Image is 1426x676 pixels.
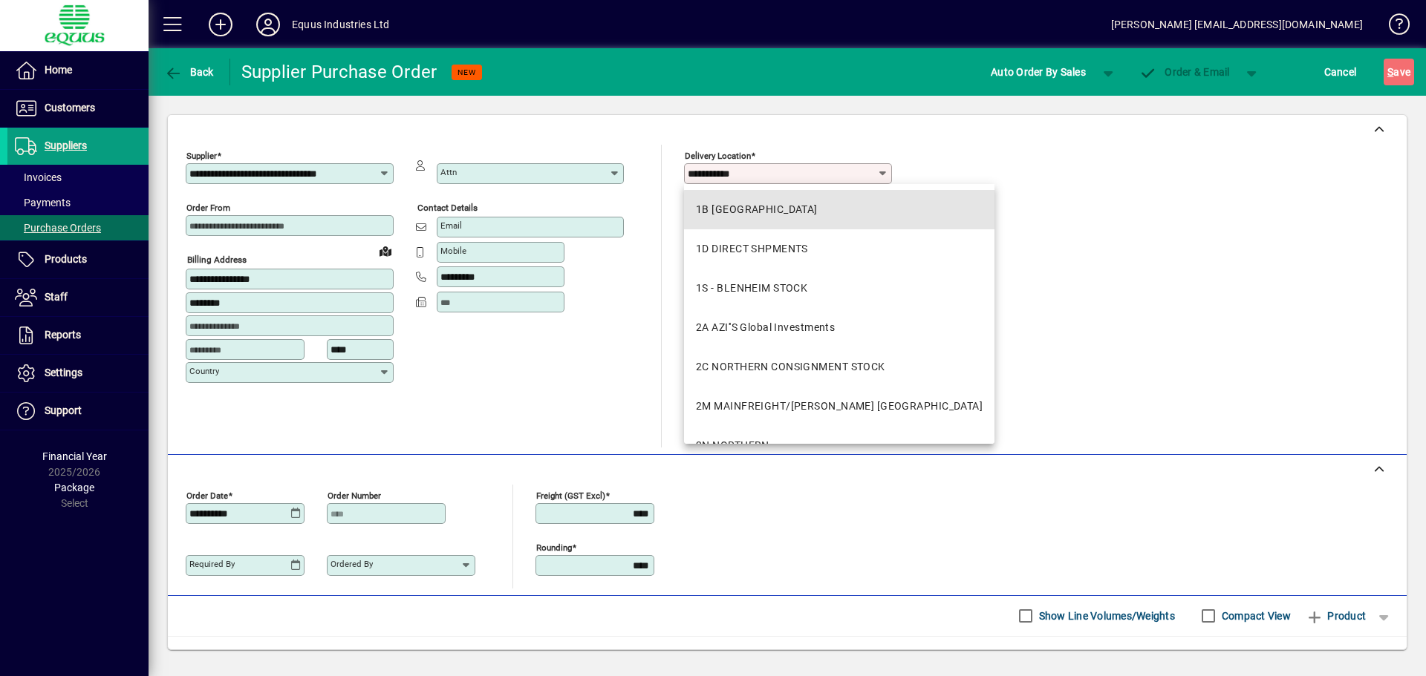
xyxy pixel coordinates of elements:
[15,171,62,183] span: Invoices
[536,490,605,500] mat-label: Freight (GST excl)
[7,215,149,240] a: Purchase Orders
[983,59,1093,85] button: Auto Order By Sales
[440,220,462,231] mat-label: Email
[684,426,994,465] mat-option: 2N NORTHERN
[15,197,71,209] span: Payments
[160,59,218,85] button: Back
[1384,59,1414,85] button: Save
[684,347,994,387] mat-option: 2C NORTHERN CONSIGNMENT STOCK
[45,367,82,378] span: Settings
[440,167,457,177] mat-label: Attn
[696,398,983,414] div: 2M MAINFREIGHT/[PERSON_NAME] [GEOGRAPHIC_DATA]
[684,229,994,269] mat-option: 1D DIRECT SHPMENTS
[244,11,292,38] button: Profile
[189,559,235,569] mat-label: Required by
[186,151,217,161] mat-label: Supplier
[45,253,87,265] span: Products
[189,366,219,376] mat-label: Country
[1298,603,1373,629] button: Product
[7,279,149,316] a: Staff
[685,151,751,161] mat-label: Delivery Location
[1321,59,1361,85] button: Cancel
[991,60,1086,84] span: Auto Order By Sales
[42,450,107,462] span: Financial Year
[458,68,476,77] span: NEW
[197,11,244,38] button: Add
[241,60,437,84] div: Supplier Purchase Order
[1111,13,1363,36] div: [PERSON_NAME] [EMAIL_ADDRESS][DOMAIN_NAME]
[440,246,466,256] mat-label: Mobile
[45,291,68,303] span: Staff
[15,222,101,234] span: Purchase Orders
[45,404,82,416] span: Support
[1324,60,1357,84] span: Cancel
[186,203,230,213] mat-label: Order from
[1306,604,1366,628] span: Product
[7,190,149,215] a: Payments
[149,59,230,85] app-page-header-button: Back
[684,308,994,347] mat-option: 2A AZI''S Global Investments
[1132,59,1237,85] button: Order & Email
[684,190,994,229] mat-option: 1B BLENHEIM
[45,329,81,341] span: Reports
[1378,3,1407,51] a: Knowledge Base
[1387,60,1410,84] span: ave
[186,490,228,500] mat-label: Order date
[696,280,807,296] div: 1S - BLENHEIM STOCK
[696,359,885,375] div: 2C NORTHERN CONSIGNMENT STOCK
[684,269,994,308] mat-option: 1S - BLENHEIM STOCK
[7,241,149,278] a: Products
[684,387,994,426] mat-option: 2M MAINFREIGHT/OWENS AUCKLAND
[45,140,87,151] span: Suppliers
[7,393,149,430] a: Support
[1036,608,1175,623] label: Show Line Volumes/Weights
[1219,608,1291,623] label: Compact View
[696,202,818,217] div: 1B [GEOGRAPHIC_DATA]
[7,90,149,127] a: Customers
[292,13,390,36] div: Equus Industries Ltd
[54,482,94,493] span: Package
[7,355,149,392] a: Settings
[7,317,149,354] a: Reports
[45,102,95,114] span: Customers
[45,64,72,76] span: Home
[164,66,214,78] span: Back
[696,241,808,257] div: 1D DIRECT SHPMENTS
[331,559,373,569] mat-label: Ordered by
[696,320,835,335] div: 2A AZI''S Global Investments
[536,542,572,552] mat-label: Rounding
[1139,66,1230,78] span: Order & Email
[7,165,149,190] a: Invoices
[7,52,149,89] a: Home
[1387,66,1393,78] span: S
[696,438,769,453] div: 2N NORTHERN
[328,490,381,500] mat-label: Order number
[374,239,397,263] a: View on map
